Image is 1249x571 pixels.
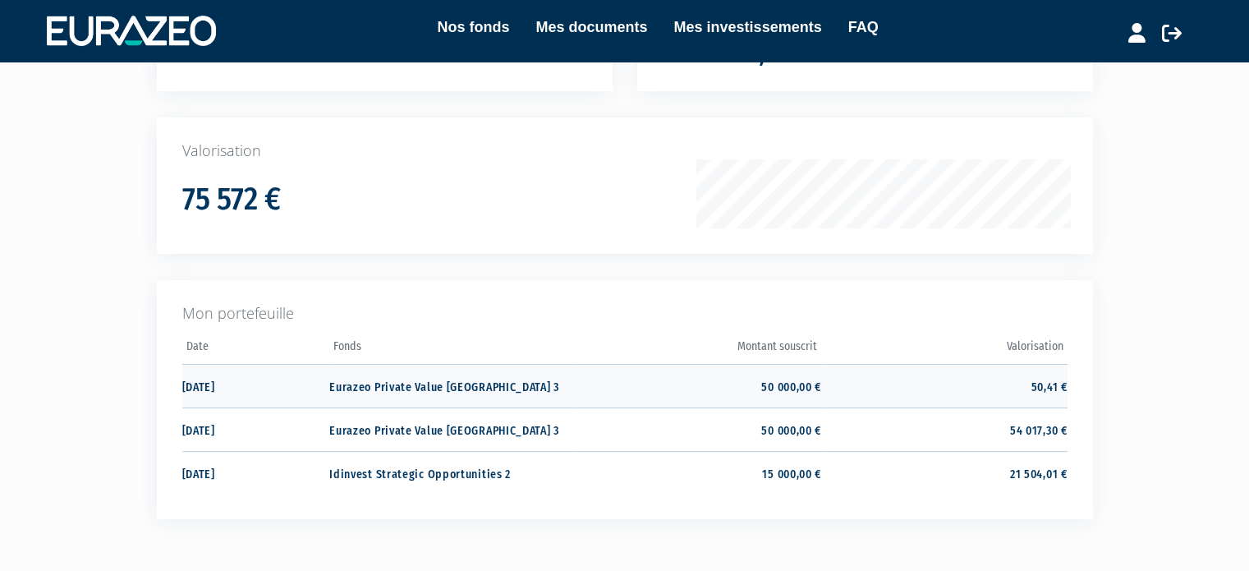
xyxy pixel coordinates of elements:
img: 1732889491-logotype_eurazeo_blanc_rvb.png [47,16,216,45]
a: FAQ [848,16,879,39]
td: [DATE] [182,451,330,495]
td: 21 504,01 € [821,451,1067,495]
a: Mes documents [535,16,647,39]
a: Mes investissements [673,16,821,39]
td: Idinvest Strategic Opportunities 2 [329,451,575,495]
td: 50 000,00 € [576,408,821,451]
h1: 115 000,00 € [663,33,821,67]
th: Montant souscrit [576,334,821,365]
td: Eurazeo Private Value [GEOGRAPHIC_DATA] 3 [329,364,575,408]
td: [DATE] [182,408,330,451]
td: 50 000,00 € [576,364,821,408]
h1: 75 572 € [182,182,281,217]
th: Fonds [329,334,575,365]
th: Date [182,334,330,365]
td: 15 000,00 € [576,451,821,495]
th: Valorisation [821,334,1067,365]
td: Eurazeo Private Value [GEOGRAPHIC_DATA] 3 [329,408,575,451]
td: [DATE] [182,364,330,408]
h1: 3 [182,33,197,67]
td: 50,41 € [821,364,1067,408]
p: Mon portefeuille [182,303,1068,325]
p: Valorisation [182,140,1068,162]
td: 54 017,30 € [821,408,1067,451]
a: Nos fonds [437,16,509,39]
